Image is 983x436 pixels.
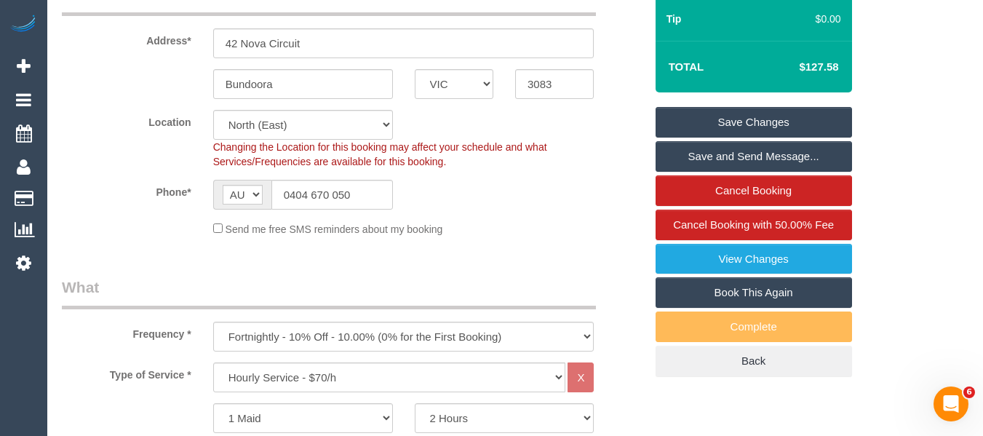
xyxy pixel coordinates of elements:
[656,210,852,240] a: Cancel Booking with 50.00% Fee
[51,28,202,48] label: Address*
[934,387,968,421] iframe: Intercom live chat
[755,61,838,74] h4: $127.58
[213,141,547,167] span: Changing the Location for this booking may affect your schedule and what Services/Frequencies are...
[9,15,38,35] img: Automaid Logo
[669,60,704,73] strong: Total
[51,180,202,199] label: Phone*
[656,346,852,376] a: Back
[656,175,852,206] a: Cancel Booking
[666,12,682,26] label: Tip
[673,218,834,231] span: Cancel Booking with 50.00% Fee
[213,69,393,99] input: Suburb*
[656,107,852,138] a: Save Changes
[656,277,852,308] a: Book This Again
[51,110,202,130] label: Location
[51,362,202,382] label: Type of Service *
[271,180,393,210] input: Phone*
[62,277,596,309] legend: What
[656,141,852,172] a: Save and Send Message...
[226,223,443,235] span: Send me free SMS reminders about my booking
[515,69,594,99] input: Post Code*
[797,12,841,26] div: $0.00
[963,387,975,398] span: 6
[656,244,852,274] a: View Changes
[51,322,202,341] label: Frequency *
